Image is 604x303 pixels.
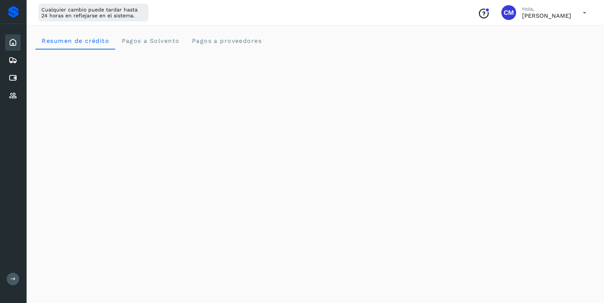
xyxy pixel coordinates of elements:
[5,52,21,68] div: Embarques
[5,88,21,104] div: Proveedores
[191,37,262,44] span: Pagos a proveedores
[5,34,21,51] div: Inicio
[5,70,21,86] div: Cuentas por pagar
[522,6,571,12] p: Hola,
[41,37,109,44] span: Resumen de crédito
[38,4,148,21] div: Cualquier cambio puede tardar hasta 24 horas en reflejarse en el sistema.
[522,12,571,19] p: Cynthia Mendoza
[121,37,179,44] span: Pagos a Solvento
